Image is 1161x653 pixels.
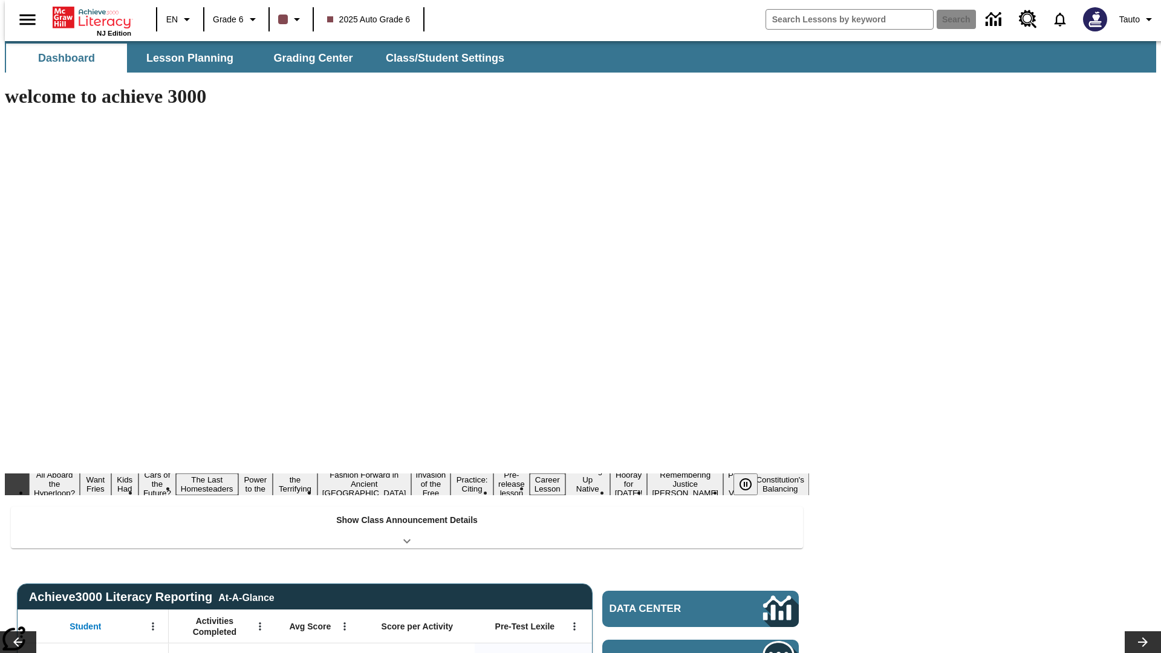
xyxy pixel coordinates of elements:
a: Data Center [978,3,1012,36]
button: Slide 3 Dirty Jobs Kids Had To Do [111,455,138,513]
div: Home [53,4,131,37]
button: Slide 16 Point of View [723,469,751,499]
button: Slide 8 Fashion Forward in Ancient Rome [317,469,411,499]
span: Student [70,621,101,632]
button: Language: EN, Select a language [161,8,200,30]
span: Achieve3000 Literacy Reporting [29,590,275,604]
button: Select a new avatar [1076,4,1114,35]
div: Show Class Announcement Details [11,507,803,548]
a: Data Center [602,591,799,627]
p: Show Class Announcement Details [336,514,478,527]
button: Slide 14 Hooray for Constitution Day! [610,469,648,499]
button: Open Menu [144,617,162,635]
button: Slide 6 Solar Power to the People [238,464,273,504]
span: Activities Completed [175,616,255,637]
span: Grade 6 [213,13,244,26]
button: Slide 9 The Invasion of the Free CD [411,460,451,508]
span: Pre-Test Lexile [495,621,555,632]
button: Slide 10 Mixed Practice: Citing Evidence [450,464,493,504]
button: Dashboard [6,44,127,73]
a: Notifications [1044,4,1076,35]
button: Open Menu [565,617,584,635]
input: search field [766,10,933,29]
button: Slide 17 The Constitution's Balancing Act [751,464,809,504]
button: Slide 4 Cars of the Future? [138,469,176,499]
span: 2025 Auto Grade 6 [327,13,411,26]
span: NJ Edition [97,30,131,37]
button: Slide 7 Attack of the Terrifying Tomatoes [273,464,317,504]
button: Slide 13 Cooking Up Native Traditions [565,464,610,504]
h1: welcome to achieve 3000 [5,85,809,108]
div: Pause [733,473,770,495]
a: Home [53,5,131,30]
span: Data Center [610,603,723,615]
button: Open side menu [10,2,45,37]
button: Open Menu [336,617,354,635]
span: Score per Activity [382,621,454,632]
button: Open Menu [251,617,269,635]
button: Slide 5 The Last Homesteaders [176,473,238,495]
button: Slide 11 Pre-release lesson [493,469,530,499]
button: Slide 1 All Aboard the Hyperloop? [29,469,80,499]
a: Resource Center, Will open in new tab [1012,3,1044,36]
button: Lesson Planning [129,44,250,73]
img: Avatar [1083,7,1107,31]
div: At-A-Glance [218,590,274,603]
button: Slide 15 Remembering Justice O'Connor [647,469,723,499]
div: SubNavbar [5,44,515,73]
button: Pause [733,473,758,495]
span: Avg Score [289,621,331,632]
button: Slide 12 Career Lesson [530,473,565,495]
span: EN [166,13,178,26]
button: Grading Center [253,44,374,73]
span: Tauto [1119,13,1140,26]
button: Slide 2 Do You Want Fries With That? [80,455,111,513]
button: Class/Student Settings [376,44,514,73]
button: Lesson carousel, Next [1125,631,1161,653]
button: Class color is dark brown. Change class color [273,8,309,30]
div: SubNavbar [5,41,1156,73]
button: Grade: Grade 6, Select a grade [208,8,265,30]
button: Profile/Settings [1114,8,1161,30]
